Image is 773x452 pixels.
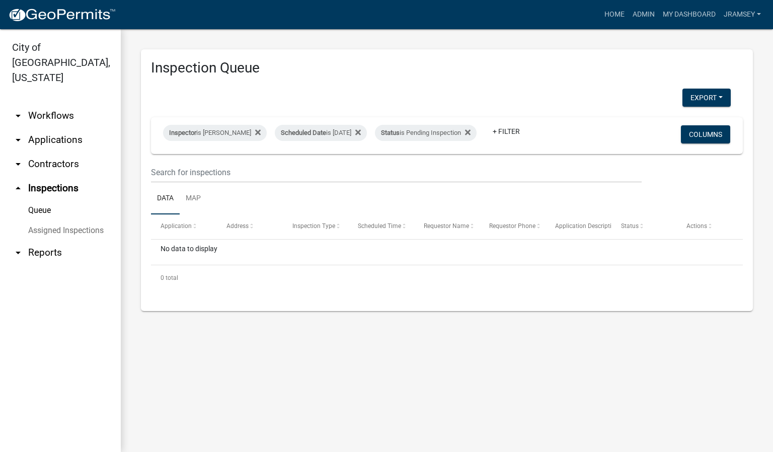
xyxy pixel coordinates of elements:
[12,134,24,146] i: arrow_drop_down
[611,214,677,239] datatable-header-cell: Status
[686,222,707,230] span: Actions
[485,122,528,140] a: + Filter
[12,247,24,259] i: arrow_drop_down
[180,183,207,215] a: Map
[358,222,401,230] span: Scheduled Time
[677,214,743,239] datatable-header-cell: Actions
[414,214,480,239] datatable-header-cell: Requestor Name
[226,222,249,230] span: Address
[348,214,414,239] datatable-header-cell: Scheduled Time
[489,222,535,230] span: Requestor Phone
[151,59,743,77] h3: Inspection Queue
[681,125,730,143] button: Columns
[546,214,611,239] datatable-header-cell: Application Description
[217,214,283,239] datatable-header-cell: Address
[151,162,642,183] input: Search for inspections
[151,183,180,215] a: Data
[281,129,326,136] span: Scheduled Date
[682,89,731,107] button: Export
[720,5,765,24] a: jramsey
[480,214,546,239] datatable-header-cell: Requestor Phone
[161,222,192,230] span: Application
[169,129,196,136] span: Inspector
[292,222,335,230] span: Inspection Type
[12,158,24,170] i: arrow_drop_down
[621,222,639,230] span: Status
[381,129,400,136] span: Status
[659,5,720,24] a: My Dashboard
[275,125,367,141] div: is [DATE]
[151,214,217,239] datatable-header-cell: Application
[282,214,348,239] datatable-header-cell: Inspection Type
[12,110,24,122] i: arrow_drop_down
[424,222,469,230] span: Requestor Name
[555,222,619,230] span: Application Description
[163,125,267,141] div: is [PERSON_NAME]
[629,5,659,24] a: Admin
[151,265,743,290] div: 0 total
[151,240,743,265] div: No data to display
[600,5,629,24] a: Home
[12,182,24,194] i: arrow_drop_up
[375,125,477,141] div: is Pending Inspection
